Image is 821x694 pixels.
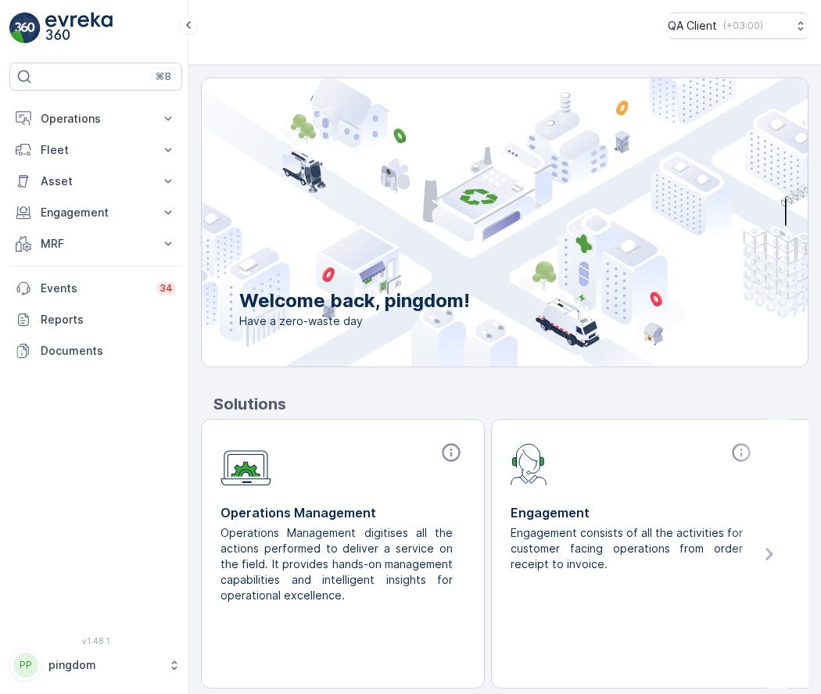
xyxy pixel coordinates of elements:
[13,653,38,678] div: PP
[156,70,171,83] p: ⌘B
[213,392,808,416] p: Solutions
[9,197,182,228] button: Engagement
[9,335,182,367] a: Documents
[9,304,182,335] a: Reports
[9,228,182,259] button: MRF
[9,103,182,134] button: Operations
[41,236,151,252] p: MRF
[9,649,182,681] button: PPpingdom
[668,18,717,34] p: QA Client
[220,503,465,522] p: Operations Management
[9,273,182,304] a: Events34
[131,78,808,367] img: city illustration
[41,142,151,158] p: Fleet
[511,503,755,522] p: Engagement
[9,134,182,166] button: Fleet
[41,343,176,359] p: Documents
[41,111,151,127] p: Operations
[239,313,470,329] span: Have a zero-waste day
[511,442,547,485] img: module-icon
[45,13,113,44] img: logo_light-DOdMpM7g.png
[511,525,743,572] p: Engagement consists of all the activities for customer facing operations from order receipt to in...
[160,282,173,295] p: 34
[41,205,151,220] p: Engagement
[723,20,763,32] p: ( +03:00 )
[41,312,176,327] p: Reports
[41,173,151,189] p: Asset
[220,442,271,486] img: module-icon
[41,281,147,296] p: Events
[9,13,41,44] img: logo
[668,13,808,39] button: QA Client(+03:00)
[48,657,160,673] p: pingdom
[9,166,182,197] button: Asset
[220,525,453,603] p: Operations Management digitises all the actions performed to deliver a service on the field. It p...
[239,288,470,313] p: Welcome back, pingdom!
[9,636,182,646] span: v 1.48.1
